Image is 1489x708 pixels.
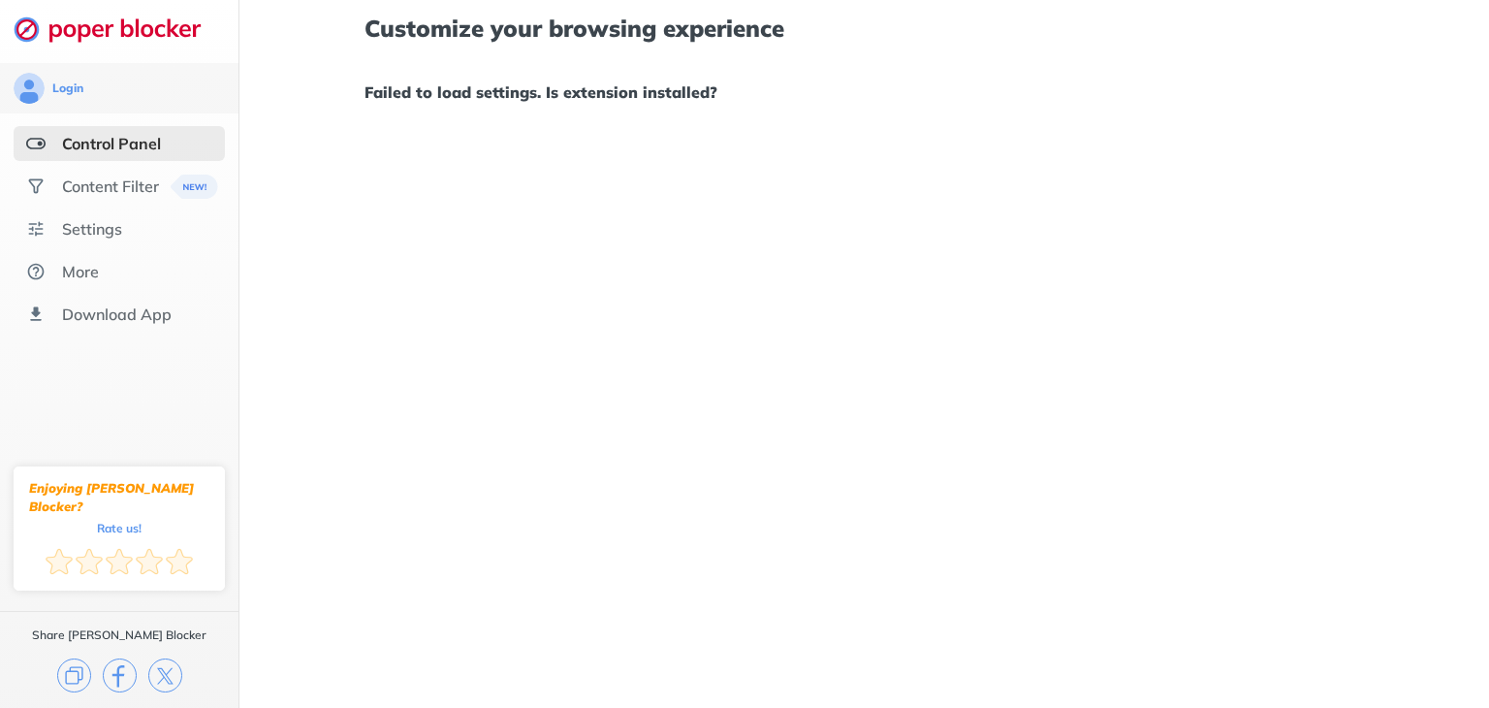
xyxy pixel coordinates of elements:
div: Login [52,80,83,96]
div: More [62,262,99,281]
img: about.svg [26,262,46,281]
img: avatar.svg [14,73,45,104]
h1: Failed to load settings. Is extension installed? [364,80,1364,105]
img: logo-webpage.svg [14,16,222,43]
div: Share [PERSON_NAME] Blocker [32,628,206,643]
img: settings.svg [26,219,46,239]
img: social.svg [26,177,46,196]
div: Settings [62,219,122,239]
img: download-app.svg [26,305,46,324]
div: Rate us! [97,524,142,532]
img: features-selected.svg [26,134,46,153]
h1: Customize your browsing experience [364,16,1364,41]
div: Control Panel [62,134,161,153]
img: x.svg [148,659,182,692]
div: Enjoying [PERSON_NAME] Blocker? [29,479,209,516]
img: copy.svg [57,659,91,692]
div: Content Filter [62,177,159,196]
img: menuBanner.svg [170,175,217,199]
img: facebook.svg [103,659,137,692]
div: Download App [62,305,172,324]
